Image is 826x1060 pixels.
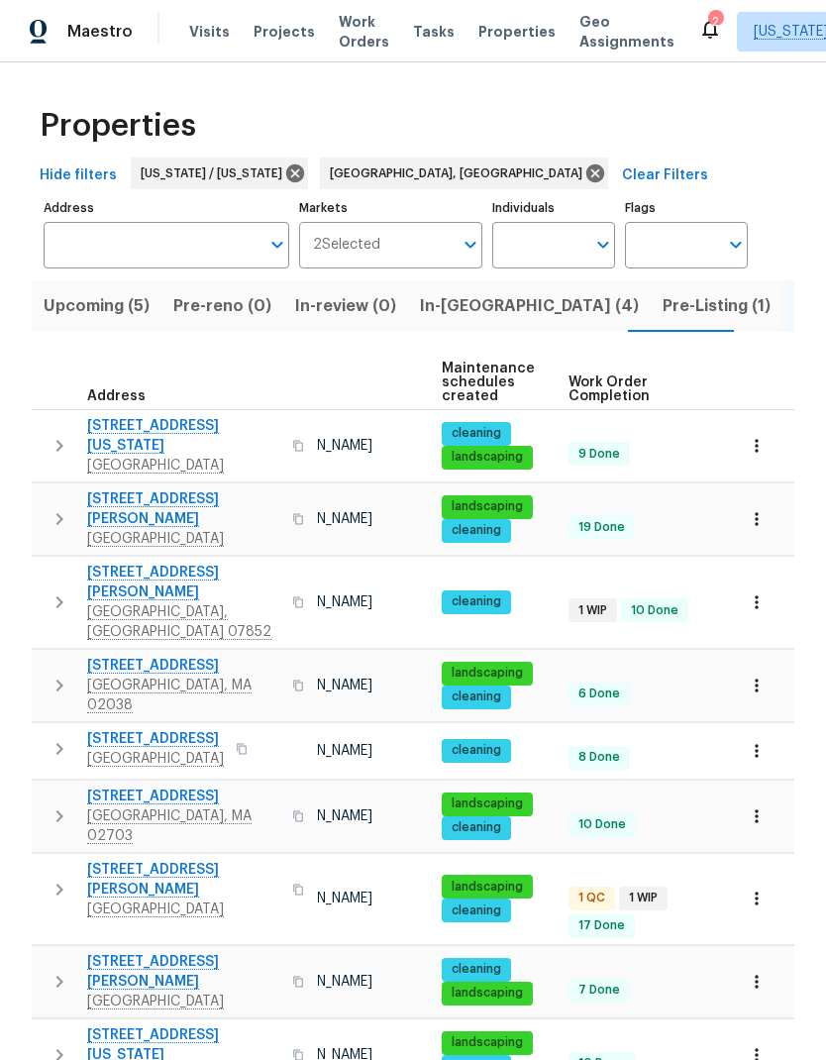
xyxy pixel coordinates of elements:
[570,917,633,934] span: 17 Done
[570,816,634,833] span: 10 Done
[444,985,531,1002] span: landscaping
[570,890,613,906] span: 1 QC
[442,362,535,403] span: Maintenance schedules created
[570,686,628,702] span: 6 Done
[40,163,117,188] span: Hide filters
[478,22,556,42] span: Properties
[268,679,372,692] span: [PERSON_NAME]
[625,202,748,214] label: Flags
[444,879,531,896] span: landscaping
[722,231,750,259] button: Open
[413,25,455,39] span: Tasks
[263,231,291,259] button: Open
[663,292,771,320] span: Pre-Listing (1)
[621,890,666,906] span: 1 WIP
[444,961,509,978] span: cleaning
[457,231,484,259] button: Open
[444,1034,531,1051] span: landscaping
[313,237,380,254] span: 2 Selected
[339,12,389,52] span: Work Orders
[444,522,509,539] span: cleaning
[268,595,372,609] span: [PERSON_NAME]
[708,12,722,32] div: 2
[32,158,125,194] button: Hide filters
[141,163,290,183] span: [US_STATE] / [US_STATE]
[614,158,716,194] button: Clear Filters
[131,158,308,189] div: [US_STATE] / [US_STATE]
[254,22,315,42] span: Projects
[622,163,708,188] span: Clear Filters
[173,292,271,320] span: Pre-reno (0)
[570,519,633,536] span: 19 Done
[589,231,617,259] button: Open
[330,163,590,183] span: [GEOGRAPHIC_DATA], [GEOGRAPHIC_DATA]
[40,116,196,136] span: Properties
[579,12,674,52] span: Geo Assignments
[444,795,531,812] span: landscaping
[570,749,628,766] span: 8 Done
[420,292,639,320] span: In-[GEOGRAPHIC_DATA] (4)
[444,449,531,466] span: landscaping
[87,389,146,403] span: Address
[444,498,531,515] span: landscaping
[67,22,133,42] span: Maestro
[268,892,372,905] span: [PERSON_NAME]
[623,602,686,619] span: 10 Done
[444,742,509,759] span: cleaning
[444,593,509,610] span: cleaning
[44,292,150,320] span: Upcoming (5)
[492,202,615,214] label: Individuals
[268,975,372,989] span: [PERSON_NAME]
[268,809,372,823] span: [PERSON_NAME]
[444,425,509,442] span: cleaning
[444,689,509,705] span: cleaning
[299,202,483,214] label: Markets
[444,665,531,682] span: landscaping
[444,902,509,919] span: cleaning
[570,446,628,463] span: 9 Done
[444,819,509,836] span: cleaning
[189,22,230,42] span: Visits
[268,439,372,453] span: [PERSON_NAME]
[268,512,372,526] span: [PERSON_NAME]
[570,982,628,999] span: 7 Done
[268,744,372,758] span: [PERSON_NAME]
[320,158,608,189] div: [GEOGRAPHIC_DATA], [GEOGRAPHIC_DATA]
[570,602,615,619] span: 1 WIP
[295,292,396,320] span: In-review (0)
[568,375,693,403] span: Work Order Completion
[44,202,289,214] label: Address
